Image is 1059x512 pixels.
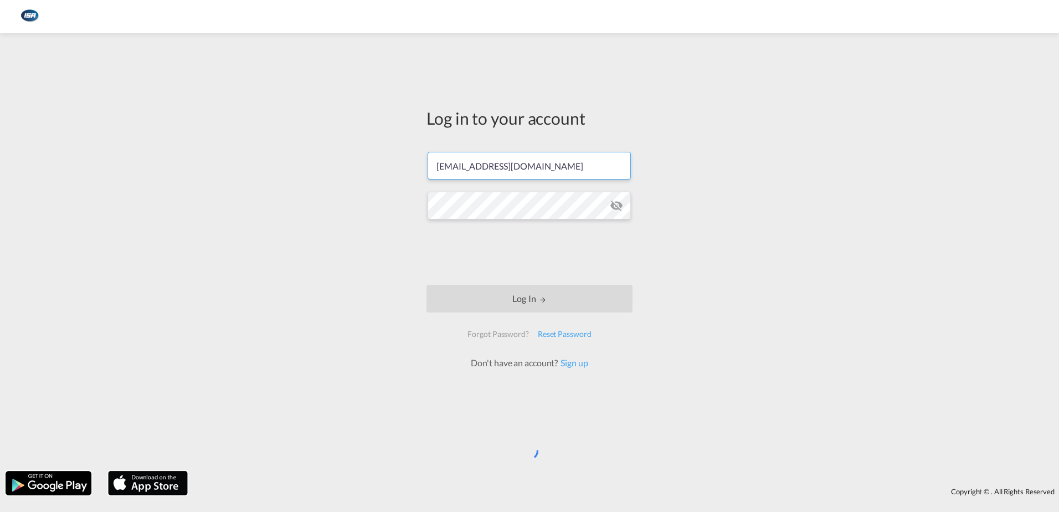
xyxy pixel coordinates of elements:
img: google.png [4,470,92,496]
div: Forgot Password? [463,324,533,344]
md-icon: icon-eye-off [610,199,623,212]
div: Log in to your account [426,106,633,130]
a: Sign up [558,357,588,368]
div: Copyright © . All Rights Reserved [193,482,1059,501]
div: Reset Password [533,324,596,344]
button: LOGIN [426,285,633,313]
div: Don't have an account? [459,357,600,369]
input: Enter email/phone number [428,152,631,180]
img: apple.png [107,470,189,496]
img: 1aa151c0c08011ec8d6f413816f9a227.png [17,4,42,29]
iframe: reCAPTCHA [445,231,614,274]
